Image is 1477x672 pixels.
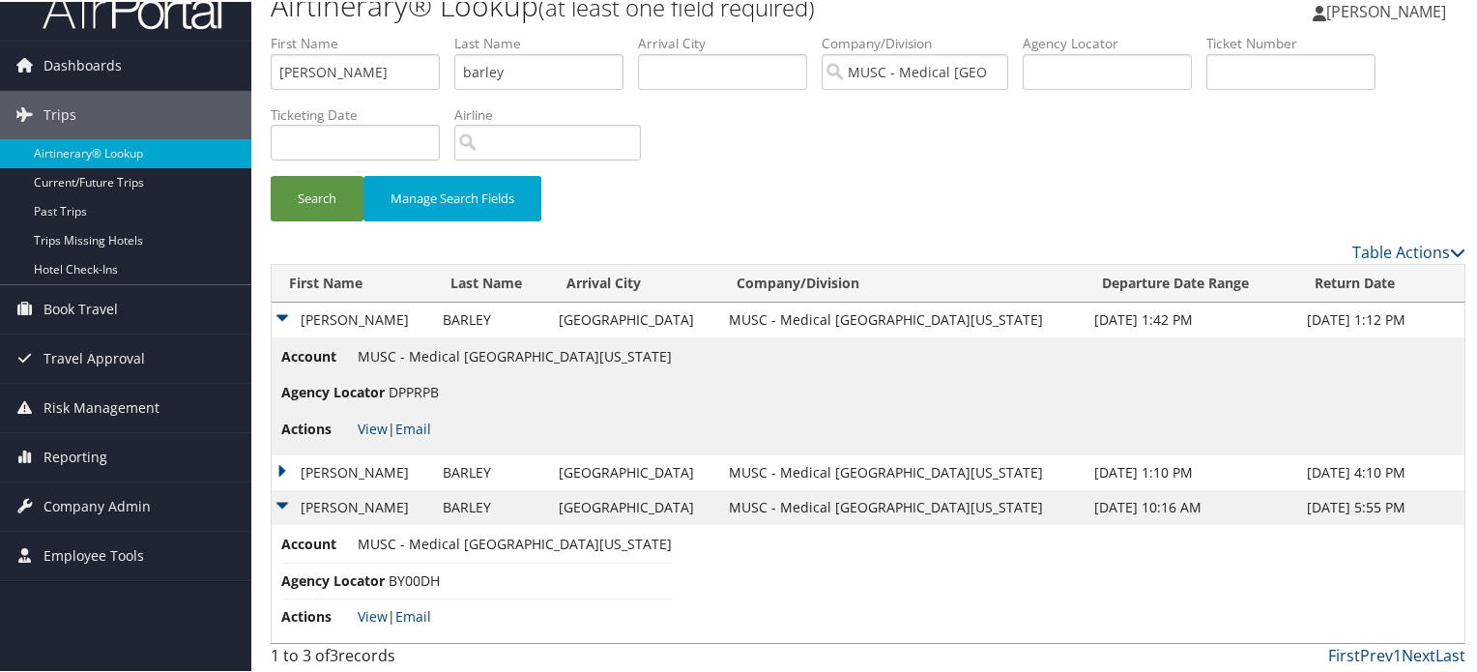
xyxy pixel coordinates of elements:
td: [GEOGRAPHIC_DATA] [549,488,719,523]
span: Agency Locator [281,380,385,401]
th: Company/Division [719,263,1085,301]
a: Prev [1360,643,1393,664]
label: First Name [271,32,454,51]
td: [DATE] 1:10 PM [1085,453,1296,488]
label: Airline [454,103,655,123]
a: View [358,605,388,624]
td: [DATE] 1:42 PM [1085,301,1296,336]
td: [DATE] 4:10 PM [1297,453,1464,488]
span: Travel Approval [43,333,145,381]
label: Agency Locator [1023,32,1206,51]
a: View [358,418,388,436]
span: Dashboards [43,40,122,88]
span: MUSC - Medical [GEOGRAPHIC_DATA][US_STATE] [358,345,672,364]
td: [DATE] 10:16 AM [1085,488,1296,523]
label: Arrival City [638,32,822,51]
th: Return Date: activate to sort column ascending [1297,263,1464,301]
td: BARLEY [433,488,550,523]
td: BARLEY [433,453,550,488]
label: Ticketing Date [271,103,454,123]
th: Departure Date Range: activate to sort column ascending [1085,263,1296,301]
span: BY00DH [389,570,440,588]
td: [DATE] 1:12 PM [1297,301,1464,336]
td: [GEOGRAPHIC_DATA] [549,301,719,336]
td: MUSC - Medical [GEOGRAPHIC_DATA][US_STATE] [719,301,1085,336]
label: Last Name [454,32,638,51]
a: 1 [1393,643,1402,664]
label: Company/Division [822,32,1023,51]
a: Table Actions [1352,240,1465,261]
span: 3 [330,643,338,664]
th: Last Name: activate to sort column ascending [433,263,550,301]
td: [GEOGRAPHIC_DATA] [549,453,719,488]
span: Trips [43,89,76,137]
td: MUSC - Medical [GEOGRAPHIC_DATA][US_STATE] [719,488,1085,523]
span: Reporting [43,431,107,480]
td: BARLEY [433,301,550,336]
a: First [1328,643,1360,664]
a: Next [1402,643,1435,664]
button: Search [271,174,363,219]
td: [DATE] 5:55 PM [1297,488,1464,523]
td: MUSC - Medical [GEOGRAPHIC_DATA][US_STATE] [719,453,1085,488]
label: Ticket Number [1206,32,1390,51]
span: Employee Tools [43,530,144,578]
button: Manage Search Fields [363,174,541,219]
th: Arrival City: activate to sort column ascending [549,263,719,301]
span: | [358,605,431,624]
span: Risk Management [43,382,159,430]
span: Actions [281,417,354,438]
a: Last [1435,643,1465,664]
a: Email [395,418,431,436]
a: Email [395,605,431,624]
span: Agency Locator [281,569,385,590]
span: DPPRPB [389,381,439,399]
td: [PERSON_NAME] [272,453,433,488]
td: [PERSON_NAME] [272,301,433,336]
span: | [358,418,431,436]
span: MUSC - Medical [GEOGRAPHIC_DATA][US_STATE] [358,533,672,551]
span: Actions [281,604,354,626]
span: Account [281,344,354,365]
span: Book Travel [43,283,118,332]
span: Company Admin [43,481,151,529]
th: First Name: activate to sort column ascending [272,263,433,301]
td: [PERSON_NAME] [272,488,433,523]
span: Account [281,532,354,553]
